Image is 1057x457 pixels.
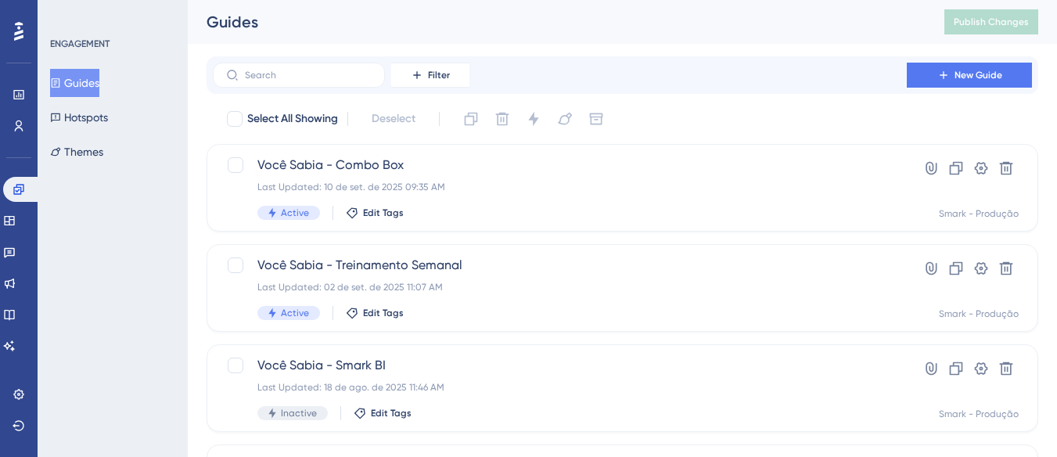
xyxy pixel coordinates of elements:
span: New Guide [955,69,1002,81]
div: Smark - Produção [939,408,1019,420]
div: Last Updated: 18 de ago. de 2025 11:46 AM [257,381,862,394]
div: Guides [207,11,905,33]
button: Deselect [358,105,430,133]
button: Hotspots [50,103,108,131]
button: Guides [50,69,99,97]
div: Last Updated: 10 de set. de 2025 09:35 AM [257,181,862,193]
button: Publish Changes [944,9,1038,34]
span: Você Sabia - Treinamento Semanal [257,256,862,275]
button: Edit Tags [354,407,412,419]
button: Themes [50,138,103,166]
button: Edit Tags [346,207,404,219]
span: Inactive [281,407,317,419]
div: ENGAGEMENT [50,38,110,50]
div: Smark - Produção [939,308,1019,320]
span: Você Sabia - Smark BI [257,356,862,375]
span: Select All Showing [247,110,338,128]
span: Filter [428,69,450,81]
input: Search [245,70,372,81]
button: New Guide [907,63,1032,88]
button: Filter [391,63,469,88]
div: Last Updated: 02 de set. de 2025 11:07 AM [257,281,862,293]
span: Active [281,307,309,319]
span: Deselect [372,110,415,128]
span: Publish Changes [954,16,1029,28]
span: Active [281,207,309,219]
div: Smark - Produção [939,207,1019,220]
span: Você Sabia - Combo Box [257,156,862,175]
span: Edit Tags [363,307,404,319]
button: Edit Tags [346,307,404,319]
span: Edit Tags [371,407,412,419]
span: Edit Tags [363,207,404,219]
